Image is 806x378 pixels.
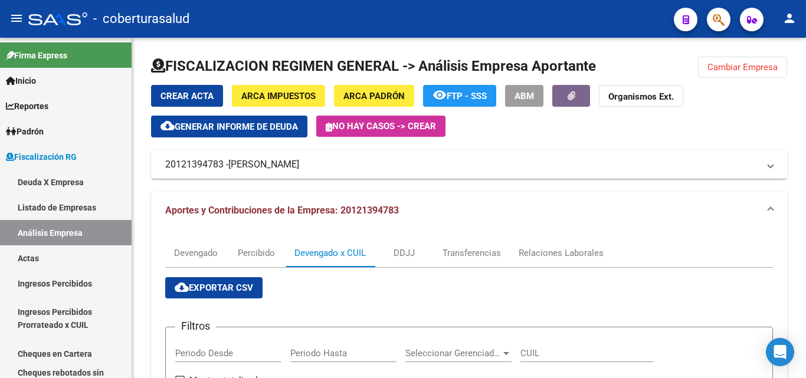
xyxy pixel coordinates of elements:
span: FTP - SSS [447,91,487,101]
button: Generar informe de deuda [151,116,307,137]
span: ARCA Impuestos [241,91,316,101]
mat-panel-title: 20121394783 - [165,158,759,171]
mat-icon: menu [9,11,24,25]
span: Reportes [6,100,48,113]
button: ABM [505,85,543,107]
span: Exportar CSV [175,282,253,293]
span: Cambiar Empresa [707,62,778,73]
span: Firma Express [6,49,67,62]
span: Aportes y Contribuciones de la Empresa: 20121394783 [165,205,399,216]
button: ARCA Padrón [334,85,414,107]
div: Relaciones Laborales [519,246,604,259]
mat-icon: cloud_download [160,119,175,133]
span: - coberturasalud [93,6,189,32]
h1: FISCALIZACION REGIMEN GENERAL -> Análisis Empresa Aportante [151,57,596,75]
mat-expansion-panel-header: Aportes y Contribuciones de la Empresa: 20121394783 [151,192,787,229]
span: Seleccionar Gerenciador [405,348,501,359]
span: Generar informe de deuda [175,121,298,132]
div: Transferencias [443,246,501,259]
button: FTP - SSS [423,85,496,107]
mat-icon: cloud_download [175,280,189,294]
button: Crear Acta [151,85,223,107]
span: [PERSON_NAME] [228,158,299,171]
mat-icon: remove_red_eye [433,88,447,102]
span: Crear Acta [160,91,214,101]
button: Exportar CSV [165,277,263,298]
h3: Filtros [175,318,216,334]
div: Open Intercom Messenger [766,338,794,366]
span: ARCA Padrón [343,91,405,101]
button: Organismos Ext. [599,85,683,107]
span: No hay casos -> Crear [326,121,436,132]
span: Inicio [6,74,36,87]
div: Devengado [174,246,218,259]
div: Devengado x CUIL [294,246,366,259]
button: ARCA Impuestos [232,85,325,107]
strong: Organismos Ext. [608,91,674,102]
div: Percibido [238,246,275,259]
span: Padrón [6,125,44,138]
mat-expansion-panel-header: 20121394783 -[PERSON_NAME] [151,150,787,179]
div: DDJJ [394,246,415,259]
button: Cambiar Empresa [698,57,787,78]
mat-icon: person [782,11,797,25]
button: No hay casos -> Crear [316,116,445,137]
span: ABM [515,91,534,101]
span: Fiscalización RG [6,150,77,163]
